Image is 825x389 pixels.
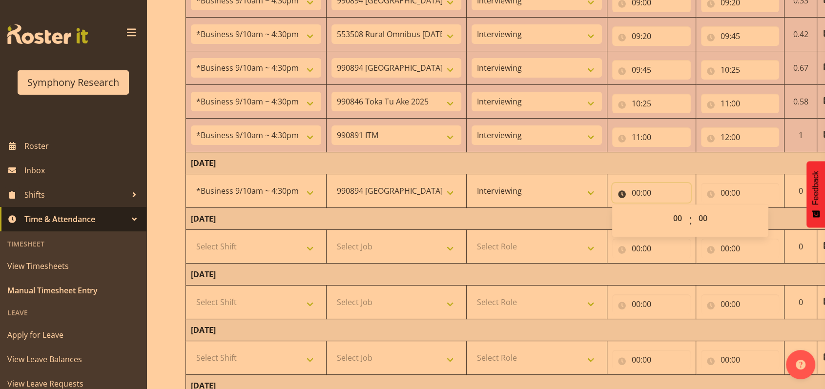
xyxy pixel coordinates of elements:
span: Manual Timesheet Entry [7,283,139,298]
input: Click to select... [701,239,780,258]
input: Click to select... [612,60,691,80]
span: Feedback [811,171,820,205]
td: 0.58 [784,85,817,119]
input: Click to select... [612,350,691,369]
td: 0.67 [784,51,817,85]
div: Timesheet [2,234,144,254]
td: 0 [784,230,817,264]
td: 0 [784,341,817,375]
a: Apply for Leave [2,323,144,347]
input: Click to select... [701,26,780,46]
input: Click to select... [612,294,691,314]
td: 0 [784,174,817,208]
img: help-xxl-2.png [796,360,805,369]
input: Click to select... [701,350,780,369]
div: Leave [2,303,144,323]
a: View Timesheets [2,254,144,278]
button: Feedback - Show survey [806,161,825,227]
input: Click to select... [612,239,691,258]
td: 1 [784,119,817,152]
span: View Timesheets [7,259,139,273]
input: Click to select... [612,127,691,147]
td: 0.42 [784,18,817,51]
input: Click to select... [701,127,780,147]
a: View Leave Balances [2,347,144,371]
span: Shifts [24,187,127,202]
a: Manual Timesheet Entry [2,278,144,303]
span: Inbox [24,163,142,178]
input: Click to select... [701,294,780,314]
input: Click to select... [612,26,691,46]
div: Symphony Research [27,75,119,90]
span: View Leave Balances [7,352,139,367]
span: Roster [24,139,142,153]
span: : [689,208,692,233]
span: Apply for Leave [7,328,139,342]
td: 0 [784,286,817,319]
span: Time & Attendance [24,212,127,226]
input: Click to select... [701,60,780,80]
input: Click to select... [612,183,691,203]
input: Click to select... [701,183,780,203]
input: Click to select... [612,94,691,113]
input: Click to select... [701,94,780,113]
img: Rosterit website logo [7,24,88,44]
